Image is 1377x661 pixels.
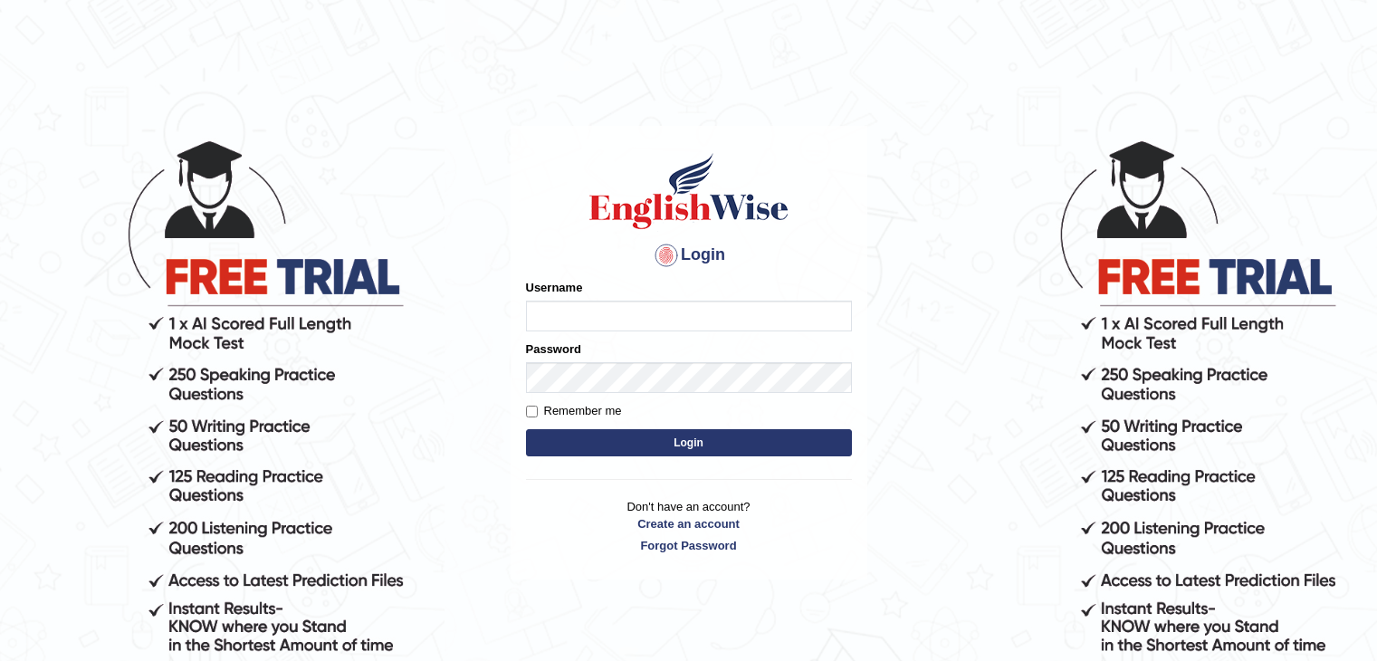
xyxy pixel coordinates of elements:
h4: Login [526,241,852,270]
a: Create an account [526,515,852,532]
label: Username [526,279,583,296]
input: Remember me [526,406,538,417]
button: Login [526,429,852,456]
label: Remember me [526,402,622,420]
img: Logo of English Wise sign in for intelligent practice with AI [586,150,792,232]
label: Password [526,340,581,358]
a: Forgot Password [526,537,852,554]
p: Don't have an account? [526,498,852,554]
